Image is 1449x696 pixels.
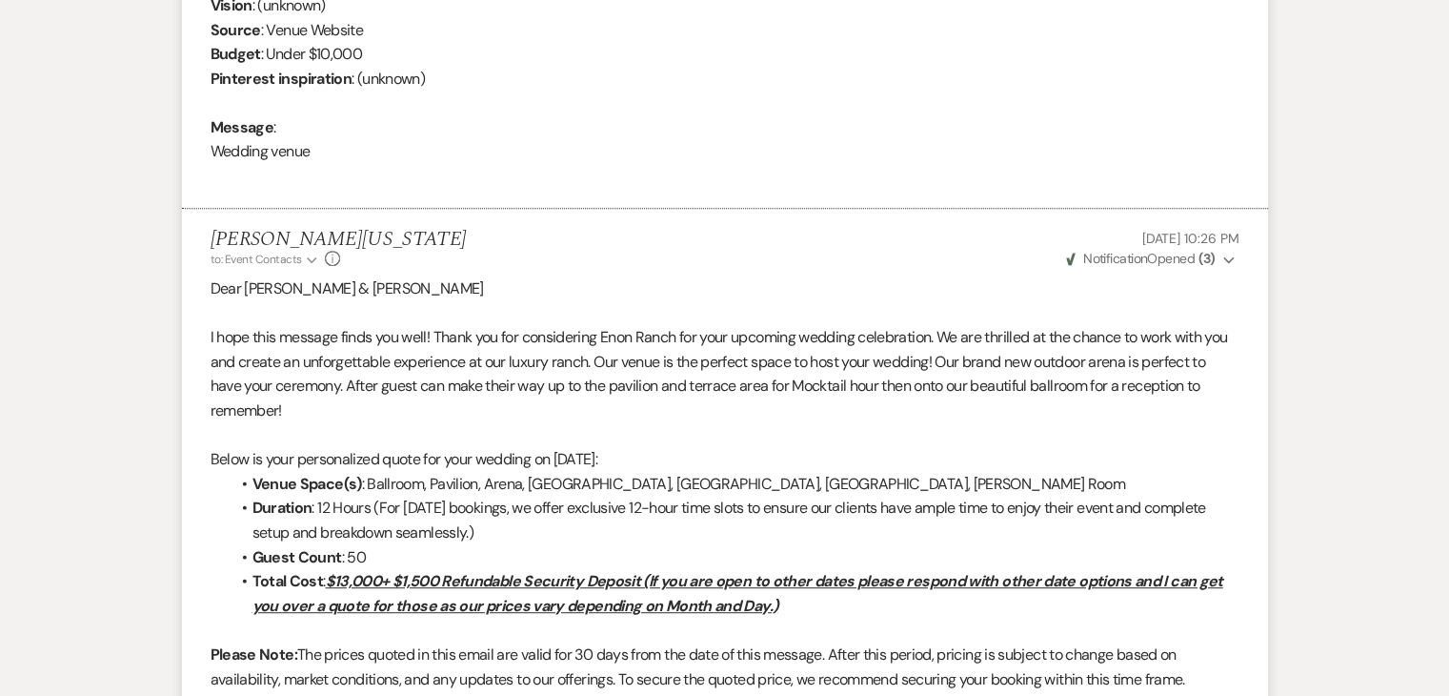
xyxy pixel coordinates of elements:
p: Below is your personalized quote for your wedding on [DATE]: [211,447,1239,472]
span: [DATE] 10:26 PM [1142,230,1239,247]
p: Dear [PERSON_NAME] & [PERSON_NAME] [211,276,1239,301]
li: : 50 [230,545,1239,570]
h5: [PERSON_NAME][US_STATE] [211,228,467,252]
b: Message [211,117,274,137]
strong: Total Cost [252,571,324,591]
b: Budget [211,44,261,64]
span: to: Event Contacts [211,252,302,267]
span: Opened [1066,250,1216,267]
strong: ( 3 ) [1197,250,1215,267]
strong: Please Note: [211,645,297,665]
u: $13,000+ $1,500 Refundable Security Deposit (If you are open to other dates please respond with o... [252,571,1223,616]
li: : [230,569,1239,618]
button: to: Event Contacts [211,251,320,268]
li: : Ballroom, Pavilion, Arena, [GEOGRAPHIC_DATA], [GEOGRAPHIC_DATA], [GEOGRAPHIC_DATA], [PERSON_NAM... [230,472,1239,497]
span: Notification [1083,250,1147,267]
strong: Duration [252,498,312,518]
b: Source [211,20,261,40]
b: Pinterest inspiration [211,69,352,89]
li: : 12 Hours (For [DATE] bookings, we offer exclusive 12-hour time slots to ensure our clients have... [230,496,1239,544]
strong: Venue Space(s) [252,474,362,494]
p: The prices quoted in this email are valid for 30 days from the date of this message. After this p... [211,643,1239,691]
strong: Guest Count [252,547,342,567]
p: I hope this message finds you well! Thank you for considering Enon Ranch for your upcoming weddin... [211,325,1239,422]
button: NotificationOpened (3) [1063,249,1239,269]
